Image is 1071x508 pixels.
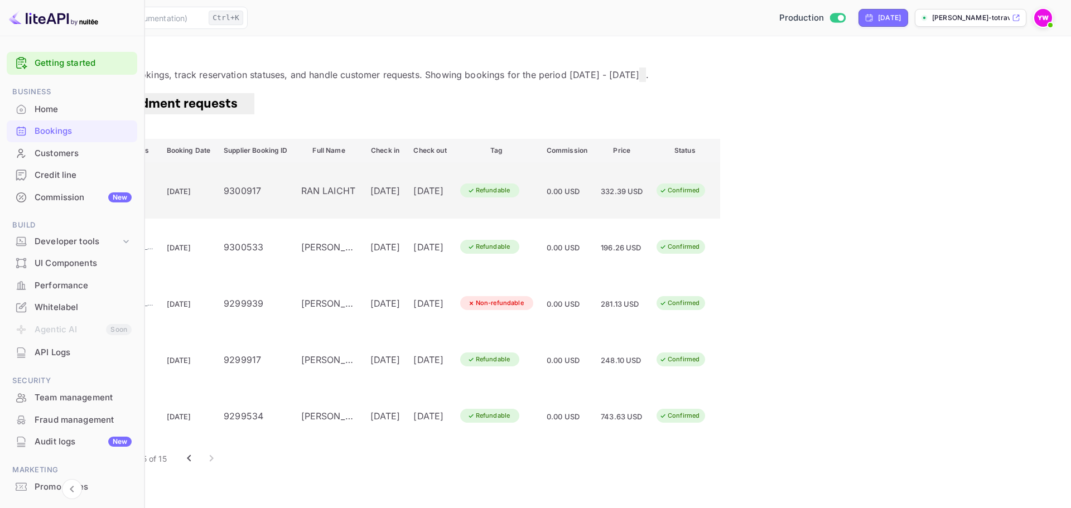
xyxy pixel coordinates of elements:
div: account-settings tabs [13,93,1058,114]
span: Business [7,86,137,98]
th: Full Name [295,139,364,162]
a: Getting started [35,57,132,70]
div: [DATE] [413,184,446,197]
th: Check in [364,139,407,162]
span: 0.00 USD [547,243,580,252]
div: LIMOR SHRAGA [301,353,357,366]
div: API Logs [35,346,132,359]
div: Confirmed [652,296,707,310]
div: Customers [35,147,132,160]
div: Refundable [460,409,518,423]
div: ADIEL COHEN [301,409,357,423]
div: [DATE] [413,409,446,423]
div: Customers [7,143,137,165]
span: [DATE] [167,187,191,196]
span: Marketing [7,464,137,476]
span: Amendment requests [105,95,238,112]
div: Performance [7,275,137,297]
div: [DATE] [370,353,401,366]
div: 9299917 [224,353,287,366]
a: Promo codes [7,476,137,497]
div: API Logs [7,342,137,364]
div: Team management [35,391,132,404]
div: Confirmed [652,240,707,254]
div: 9300533 [224,240,287,254]
button: Go to previous page [178,447,200,470]
th: Booking Date [160,139,218,162]
img: Yahav Winkler [1034,9,1052,27]
a: UI Components [7,253,137,273]
div: New [108,437,132,447]
div: Commission [35,191,132,204]
span: [DATE] [167,412,191,421]
div: Refundable [460,352,518,366]
div: Non-refundable [460,296,531,310]
div: Bookings [7,120,137,142]
div: EMMA MAIMON [301,297,357,310]
span: 0.00 USD [547,187,580,196]
div: Confirmed [652,183,707,197]
th: Supplier Booking ID [217,139,294,162]
div: [DATE] [370,297,401,310]
span: 196.26 USD [601,243,641,252]
a: Audit logsNew [7,431,137,452]
div: Home [35,103,132,116]
div: Performance [35,279,132,292]
p: View and manage all hotel bookings, track reservation statuses, and handle customer requests. Sho... [13,67,1058,82]
span: [DATE] [167,299,191,308]
div: [DATE] [413,240,446,254]
div: [DATE] [878,13,901,23]
a: Performance [7,275,137,296]
div: Confirmed [652,409,707,423]
div: UI Components [35,257,132,270]
div: Credit line [7,165,137,186]
div: [DATE] [413,297,446,310]
div: Credit line [35,169,132,182]
a: Home [7,99,137,119]
span: Security [7,375,137,387]
div: RAN LAICHT [301,184,357,197]
div: Switch to Sandbox mode [775,12,850,25]
span: 332.39 USD [601,187,643,196]
span: 281.13 USD [601,299,639,308]
div: [DATE] [370,184,401,197]
div: Ctrl+K [209,11,243,25]
a: CommissionNew [7,187,137,207]
table: booking table [13,139,720,444]
div: Audit logs [35,436,132,448]
div: UI Components [7,253,137,274]
div: [DATE] [370,409,401,423]
th: Tag [454,139,540,162]
div: Promo codes [7,476,137,498]
th: Price [594,139,650,162]
a: Credit line [7,165,137,185]
span: [DATE] [167,356,191,365]
div: Whitelabel [35,301,132,314]
div: 9300917 [224,184,287,197]
th: Commission [540,139,594,162]
p: 11–15 of 15 [128,453,167,465]
div: Promo codes [35,481,132,494]
p: [PERSON_NAME]-totravel... [932,13,1010,23]
div: Fraud management [35,414,132,427]
div: EDUARD LEDER [301,240,357,254]
span: 743.63 USD [601,412,643,421]
div: Getting started [7,52,137,75]
a: Team management [7,387,137,408]
span: [DATE] - [DATE] [570,69,639,80]
div: Refundable [460,240,518,254]
th: Check out [407,139,453,162]
div: Fraud management [7,409,137,431]
button: Collapse navigation [62,479,82,499]
span: [DATE] [167,243,191,252]
div: Audit logsNew [7,431,137,453]
div: Developer tools [35,235,120,248]
div: [DATE] [370,240,401,254]
div: Home [7,99,137,120]
span: 0.00 USD [547,299,580,308]
div: New [108,192,132,202]
span: 0.00 USD [547,356,580,365]
div: CommissionNew [7,187,137,209]
a: Fraud management [7,409,137,430]
span: 0.00 USD [547,412,580,421]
